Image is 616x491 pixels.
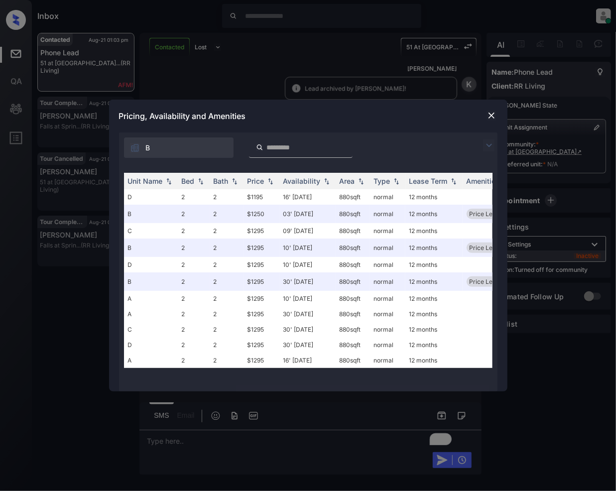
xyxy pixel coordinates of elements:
td: $1295 [244,223,279,239]
img: sorting [449,178,459,185]
td: 03' [DATE] [279,205,336,223]
td: 2 [210,257,244,272]
td: 880 sqft [336,306,370,322]
td: 12 months [405,205,463,223]
td: 880 sqft [336,239,370,257]
td: 2 [210,205,244,223]
td: 2 [178,337,210,353]
td: 12 months [405,257,463,272]
div: Pricing, Availability and Amenities [109,100,507,132]
span: Price Leader [470,278,506,285]
td: $1295 [244,272,279,291]
td: 880 sqft [336,291,370,306]
td: A [124,306,178,322]
td: 2 [210,353,244,368]
img: sorting [230,178,240,185]
td: B [124,239,178,257]
td: 2 [210,239,244,257]
td: 12 months [405,223,463,239]
td: 10' [DATE] [279,257,336,272]
img: icon-zuma [483,139,495,151]
td: 12 months [405,239,463,257]
img: sorting [196,178,206,185]
td: A [124,291,178,306]
td: normal [370,189,405,205]
td: 12 months [405,322,463,337]
td: normal [370,223,405,239]
td: 12 months [405,306,463,322]
img: icon-zuma [256,143,263,152]
td: B [124,205,178,223]
td: normal [370,239,405,257]
img: sorting [164,178,174,185]
div: Amenities [467,177,500,185]
td: 2 [210,322,244,337]
td: B [124,272,178,291]
td: normal [370,205,405,223]
td: $1195 [244,189,279,205]
td: 880 sqft [336,272,370,291]
td: normal [370,353,405,368]
td: 2 [178,205,210,223]
td: 2 [210,272,244,291]
td: 2 [210,291,244,306]
td: 2 [178,189,210,205]
td: D [124,257,178,272]
td: 12 months [405,189,463,205]
td: 2 [178,239,210,257]
td: A [124,353,178,368]
td: D [124,189,178,205]
td: 2 [178,291,210,306]
td: 16' [DATE] [279,353,336,368]
td: 12 months [405,291,463,306]
td: 880 sqft [336,353,370,368]
span: Price Leader [470,210,506,218]
td: 880 sqft [336,322,370,337]
td: 30' [DATE] [279,337,336,353]
td: 2 [210,223,244,239]
td: 880 sqft [336,257,370,272]
div: Unit Name [128,177,163,185]
td: 12 months [405,272,463,291]
td: 10' [DATE] [279,291,336,306]
td: 880 sqft [336,189,370,205]
img: sorting [356,178,366,185]
div: Lease Term [409,177,448,185]
div: Availability [283,177,321,185]
td: normal [370,306,405,322]
td: $1295 [244,353,279,368]
td: $1295 [244,257,279,272]
td: normal [370,272,405,291]
td: 2 [210,306,244,322]
td: 09' [DATE] [279,223,336,239]
span: B [146,142,150,153]
td: $1295 [244,322,279,337]
td: 2 [178,223,210,239]
td: 2 [210,189,244,205]
div: Bed [182,177,195,185]
td: 10' [DATE] [279,239,336,257]
td: normal [370,291,405,306]
img: sorting [391,178,401,185]
img: sorting [265,178,275,185]
td: 2 [178,257,210,272]
td: 2 [178,306,210,322]
td: normal [370,322,405,337]
td: 880 sqft [336,205,370,223]
img: close [487,111,496,121]
td: 2 [178,353,210,368]
img: icon-zuma [130,143,140,153]
td: $1250 [244,205,279,223]
td: 30' [DATE] [279,272,336,291]
td: $1295 [244,337,279,353]
td: $1295 [244,291,279,306]
div: Area [340,177,355,185]
td: 880 sqft [336,337,370,353]
td: $1295 [244,306,279,322]
td: 880 sqft [336,223,370,239]
td: 30' [DATE] [279,306,336,322]
td: 30' [DATE] [279,322,336,337]
td: 2 [210,337,244,353]
td: normal [370,337,405,353]
td: 2 [178,322,210,337]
